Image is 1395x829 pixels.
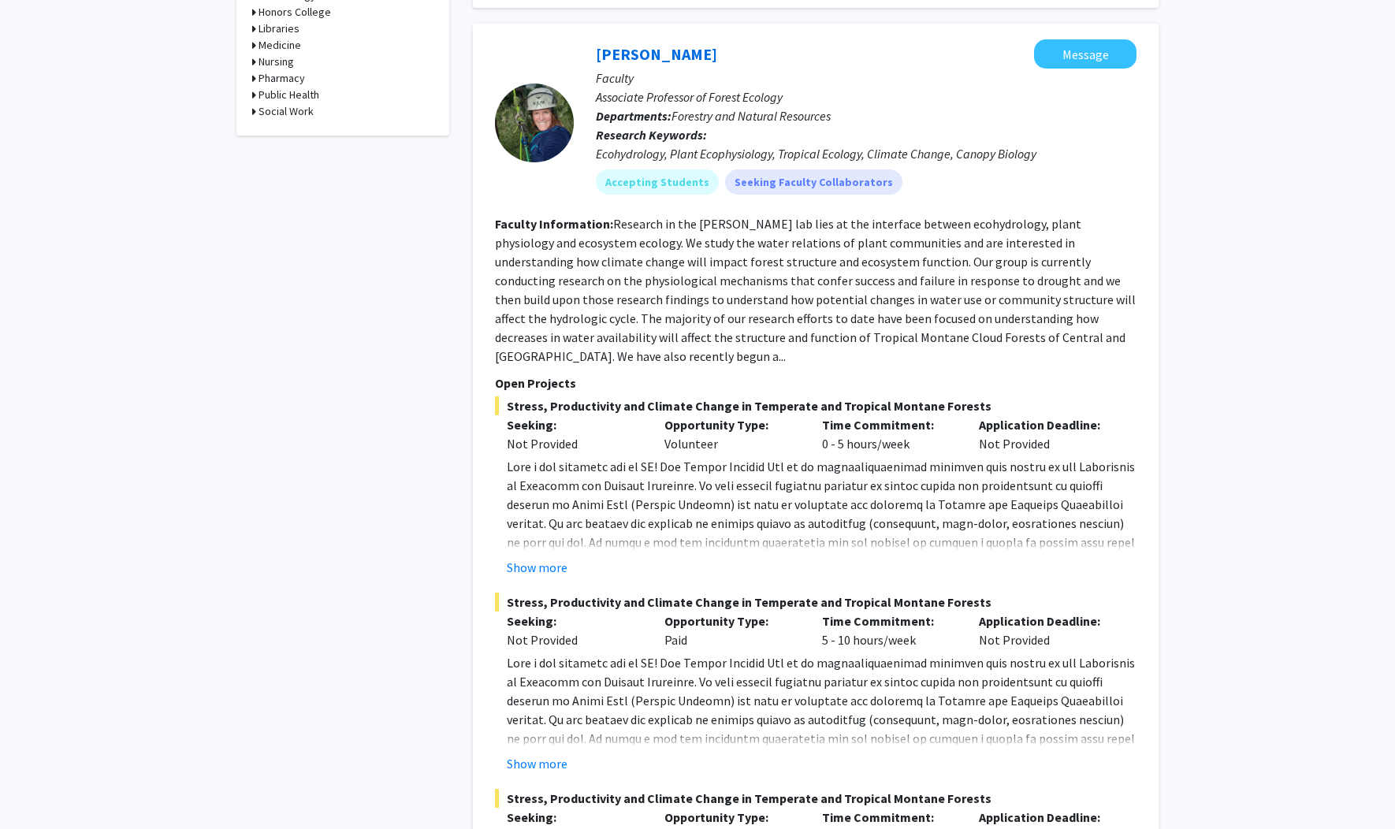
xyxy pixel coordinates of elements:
div: Not Provided [507,434,641,453]
p: Seeking: [507,415,641,434]
b: Faculty Information: [495,216,613,232]
span: Stress, Productivity and Climate Change in Temperate and Tropical Montane Forests [495,593,1136,612]
div: 0 - 5 hours/week [810,415,968,453]
button: Message Sybil Gotsch [1034,39,1136,69]
h3: Libraries [259,20,299,37]
span: Stress, Productivity and Climate Change in Temperate and Tropical Montane Forests [495,396,1136,415]
p: Application Deadline: [979,415,1113,434]
p: Opportunity Type: [664,415,798,434]
button: Show more [507,558,567,577]
mat-chip: Seeking Faculty Collaborators [725,169,902,195]
div: Not Provided [967,612,1125,649]
mat-chip: Accepting Students [596,169,719,195]
p: Opportunity Type: [664,612,798,630]
div: Volunteer [653,415,810,453]
p: Faculty [596,69,1136,87]
span: Forestry and Natural Resources [671,108,831,124]
div: Not Provided [507,630,641,649]
p: Time Commitment: [822,612,956,630]
h3: Honors College [259,4,331,20]
fg-read-more: Research in the [PERSON_NAME] lab lies at the interface between ecohydrology, plant physiology an... [495,216,1136,364]
p: Lore i dol sitametc adi el SE! Doe Tempor Incidid Utl et do magnaaliquaenimad minimven quis nostr... [507,457,1136,646]
p: Application Deadline: [979,808,1113,827]
p: Associate Professor of Forest Ecology [596,87,1136,106]
p: Time Commitment: [822,415,956,434]
b: Research Keywords: [596,127,707,143]
button: Show more [507,754,567,773]
div: Paid [653,612,810,649]
iframe: Chat [12,758,67,817]
h3: Medicine [259,37,301,54]
p: Application Deadline: [979,612,1113,630]
a: [PERSON_NAME] [596,44,717,64]
p: Seeking: [507,808,641,827]
div: Ecohydrology, Plant Ecophysiology, Tropical Ecology, Climate Change, Canopy Biology [596,144,1136,163]
h3: Public Health [259,87,319,103]
div: 5 - 10 hours/week [810,612,968,649]
span: Stress, Productivity and Climate Change in Temperate and Tropical Montane Forests [495,789,1136,808]
p: Opportunity Type: [664,808,798,827]
p: Open Projects [495,374,1136,392]
h3: Pharmacy [259,70,305,87]
h3: Social Work [259,103,314,120]
div: Not Provided [967,415,1125,453]
p: Time Commitment: [822,808,956,827]
h3: Nursing [259,54,294,70]
b: Departments: [596,108,671,124]
p: Seeking: [507,612,641,630]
